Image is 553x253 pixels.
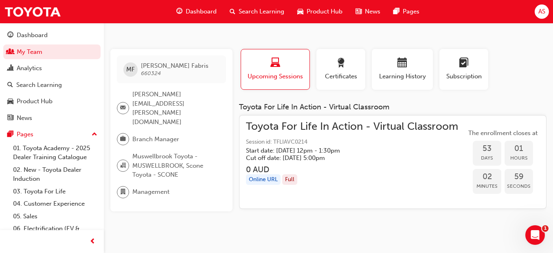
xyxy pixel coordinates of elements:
[246,154,445,162] h5: Cut off date: [DATE] 5:00pm
[393,7,399,17] span: pages-icon
[403,7,419,16] span: Pages
[10,210,101,223] a: 05. Sales
[3,127,101,142] button: Pages
[132,187,169,197] span: Management
[349,3,387,20] a: news-iconNews
[10,185,101,198] a: 03. Toyota For Life
[525,225,545,245] iframe: Intercom live chat
[7,98,13,105] span: car-icon
[186,7,217,16] span: Dashboard
[323,72,359,81] span: Certificates
[473,182,501,191] span: Minutes
[246,174,281,185] div: Online URL
[92,129,97,140] span: up-icon
[3,44,101,60] a: My Team
[7,115,13,122] span: news-icon
[7,65,13,72] span: chart-icon
[120,187,126,198] span: department-icon
[239,103,546,112] div: Toyota For Life In Action - Virtual Classroom
[120,103,126,113] span: email-icon
[372,49,433,90] button: Learning History
[7,131,13,138] span: pages-icon
[7,49,13,56] span: people-icon
[473,153,501,163] span: Days
[126,65,135,74] span: MF
[246,147,445,154] h5: Start date: [DATE] 12pm - 1:30pm
[355,7,362,17] span: news-icon
[3,26,101,127] button: DashboardMy TeamAnalyticsSearch LearningProduct HubNews
[241,49,310,90] button: Upcoming Sessions
[246,122,540,202] a: Toyota For Life In Action - Virtual ClassroomSession id: TFLIAVC0214Start date: [DATE] 12pm - 1:3...
[397,58,407,69] span: calendar-icon
[246,165,458,174] h3: 0 AUD
[247,72,303,81] span: Upcoming Sessions
[307,7,342,16] span: Product Hub
[7,32,13,39] span: guage-icon
[223,3,291,20] a: search-iconSearch Learning
[16,80,62,90] div: Search Learning
[538,7,545,16] span: AS
[505,172,533,182] span: 59
[10,164,101,185] a: 02. New - Toyota Dealer Induction
[141,70,161,77] span: 660324
[505,153,533,163] span: Hours
[120,134,126,144] span: briefcase-icon
[239,7,284,16] span: Search Learning
[336,58,346,69] span: award-icon
[3,61,101,76] a: Analytics
[10,222,101,244] a: 06. Electrification (EV & Hybrid)
[230,7,235,17] span: search-icon
[3,28,101,43] a: Dashboard
[246,122,458,131] span: Toyota For Life In Action - Virtual Classroom
[282,174,297,185] div: Full
[90,237,96,247] span: prev-icon
[316,49,365,90] button: Certificates
[17,31,48,40] div: Dashboard
[132,135,179,144] span: Branch Manager
[445,72,482,81] span: Subscription
[387,3,426,20] a: pages-iconPages
[132,152,219,180] span: Muswellbrook Toyota - MUSWELLBROOK, Scone Toyota - SCONE
[141,62,208,69] span: [PERSON_NAME] Fabris
[378,72,427,81] span: Learning History
[291,3,349,20] a: car-iconProduct Hub
[10,142,101,164] a: 01. Toyota Academy - 2025 Dealer Training Catalogue
[535,4,549,19] button: AS
[246,138,458,147] span: Session id: TFLIAVC0214
[466,129,540,138] span: The enrollment closes at
[7,82,13,89] span: search-icon
[120,160,126,171] span: organisation-icon
[3,78,101,93] a: Search Learning
[505,144,533,153] span: 01
[176,7,182,17] span: guage-icon
[10,198,101,210] a: 04. Customer Experience
[473,144,501,153] span: 53
[542,225,549,232] span: 1
[270,58,280,69] span: laptop-icon
[473,172,501,182] span: 02
[365,7,380,16] span: News
[439,49,488,90] button: Subscription
[17,64,42,73] div: Analytics
[132,90,219,126] span: [PERSON_NAME][EMAIL_ADDRESS][PERSON_NAME][DOMAIN_NAME]
[170,3,223,20] a: guage-iconDashboard
[17,130,33,139] div: Pages
[297,7,303,17] span: car-icon
[17,113,32,123] div: News
[4,2,61,21] img: Trak
[505,182,533,191] span: Seconds
[459,58,469,69] span: learningplan-icon
[17,97,53,106] div: Product Hub
[3,111,101,126] a: News
[3,94,101,109] a: Product Hub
